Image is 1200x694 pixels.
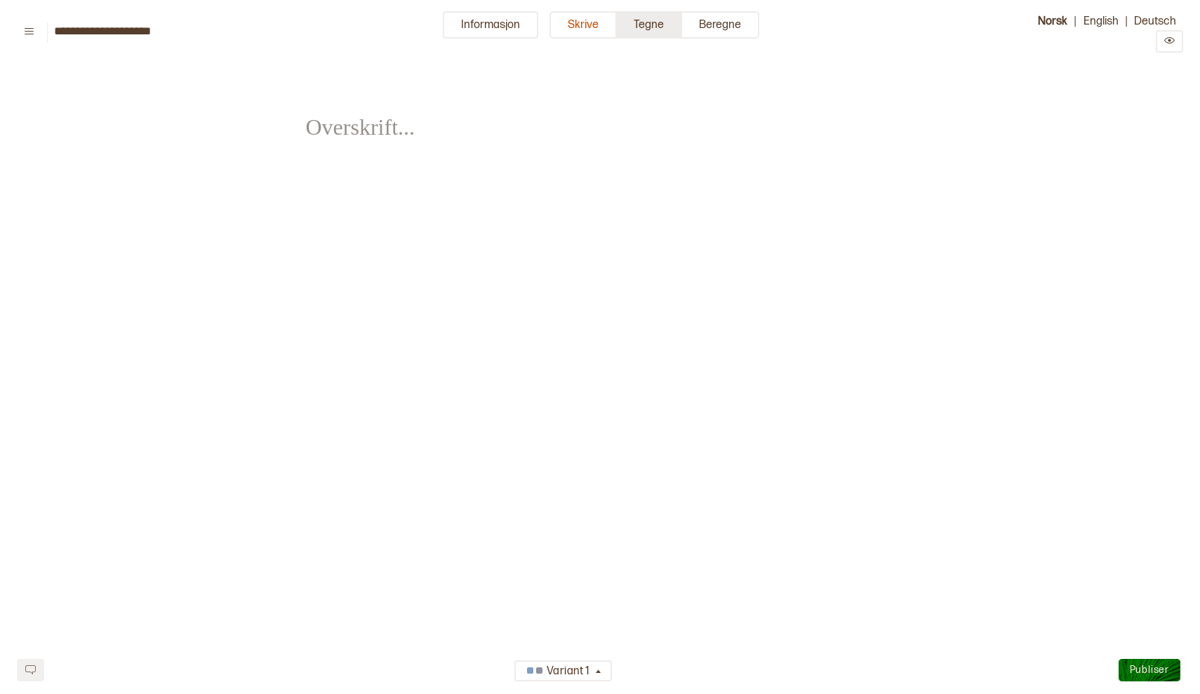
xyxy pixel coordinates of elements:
button: Beregne [682,11,759,39]
span: Publiser [1130,664,1169,676]
button: English [1076,11,1126,30]
a: Skrive [549,11,617,53]
svg: Preview [1164,35,1175,46]
button: Norsk [1031,11,1074,30]
button: Informasjon [443,11,538,39]
button: Preview [1156,30,1183,53]
div: | | [1008,11,1183,53]
a: Beregne [682,11,759,53]
button: Publiser [1119,659,1180,681]
button: Skrive [549,11,617,39]
button: Variant 1 [514,660,612,681]
a: Preview [1156,36,1183,49]
button: Deutsch [1127,11,1183,30]
button: Tegne [617,11,682,39]
div: Variant 1 [523,660,593,683]
a: Tegne [617,11,682,53]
